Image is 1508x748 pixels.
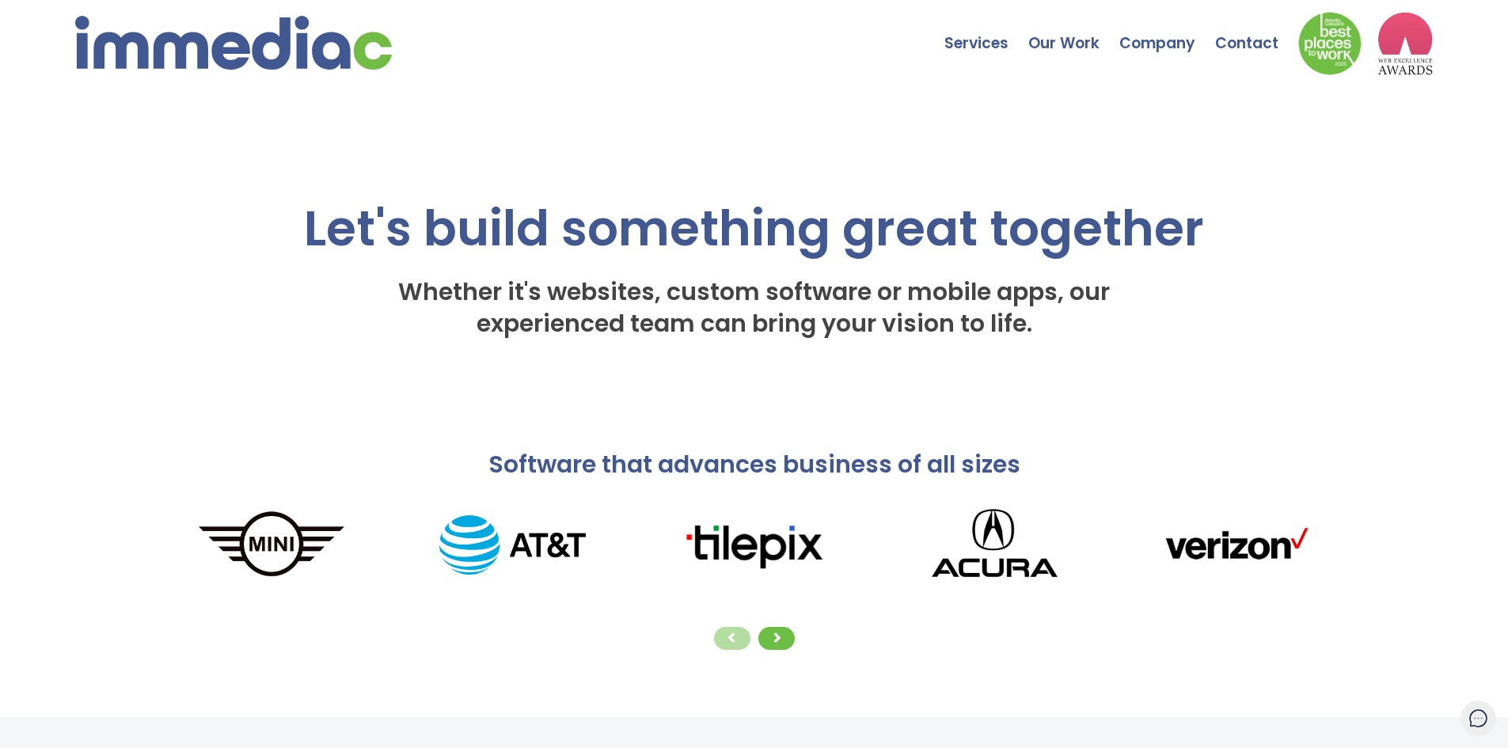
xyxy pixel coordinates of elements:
img: Down [1298,12,1362,75]
img: AT%26T_logo.png [392,515,633,575]
span: Software that advances business of all sizes [488,447,1020,481]
a: Services [944,4,1028,59]
img: MINI_logo.png [151,508,393,581]
img: tilepixLogo.png [633,518,875,571]
img: verizonLogo.png [1115,519,1357,571]
img: Acura_logo.png [874,496,1115,594]
a: Our Work [1028,4,1119,59]
a: Contact [1215,4,1298,59]
img: logo2_wea_nobg.webp [1377,12,1433,75]
span: Let's build something great together [304,194,1204,263]
img: immediac [75,16,392,70]
span: Whether it's websites, custom software or mobile apps, our experienced team can bring your vision... [398,275,1110,340]
a: Company [1119,4,1215,59]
